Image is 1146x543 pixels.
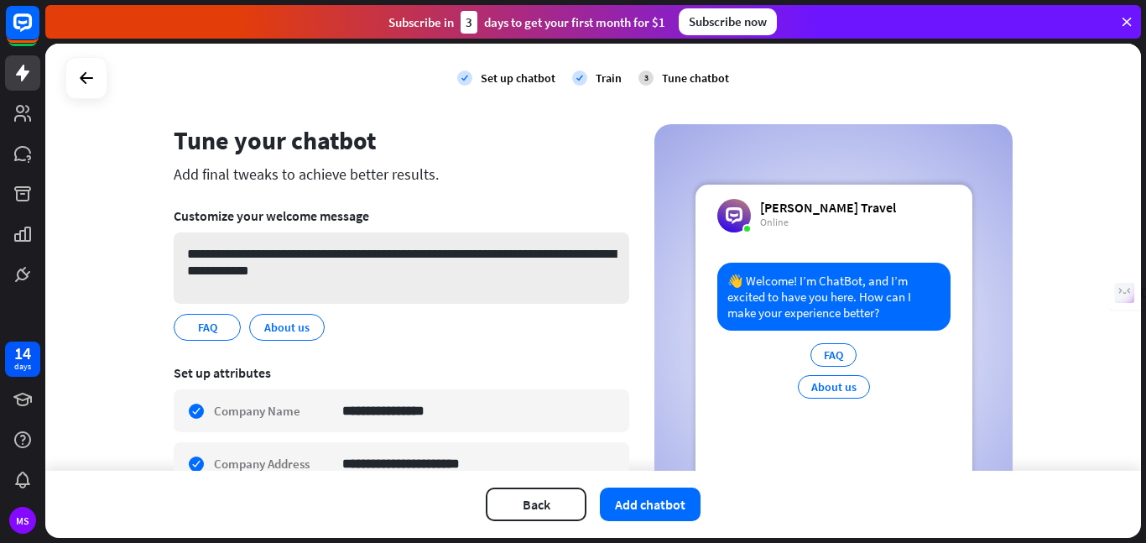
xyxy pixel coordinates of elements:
[760,216,896,229] div: Online
[662,70,729,86] div: Tune chatbot
[9,507,36,534] div: MS
[481,70,555,86] div: Set up chatbot
[461,11,477,34] div: 3
[638,70,654,86] div: 3
[263,318,311,337] span: About us
[798,375,870,399] div: About us
[14,346,31,361] div: 14
[174,124,629,156] div: Tune your chatbot
[14,361,31,373] div: days
[457,70,472,86] i: check
[174,164,629,184] div: Add final tweaks to achieve better results.
[5,342,40,377] a: 14 days
[388,11,665,34] div: Subscribe in days to get your first month for $1
[679,8,777,35] div: Subscribe now
[174,364,629,381] div: Set up attributes
[13,7,64,57] button: Open LiveChat chat widget
[596,70,622,86] div: Train
[717,263,951,331] div: 👋 Welcome! I’m ChatBot, and I’m excited to have you here. How can I make your experience better?
[196,318,219,337] span: FAQ
[760,199,896,216] div: [PERSON_NAME] Travel
[572,70,587,86] i: check
[174,207,629,224] div: Customize your welcome message
[486,488,586,521] button: Back
[810,343,857,367] div: FAQ
[600,488,701,521] button: Add chatbot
